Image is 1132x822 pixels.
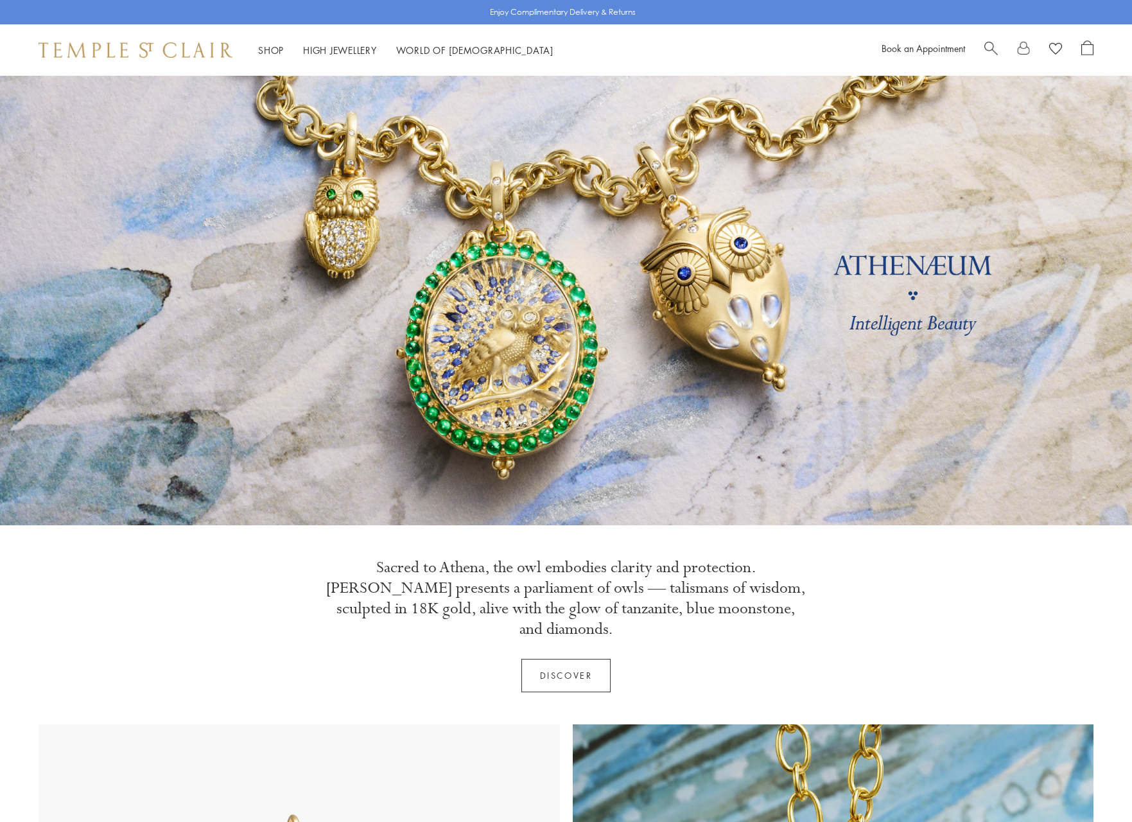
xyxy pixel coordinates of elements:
a: View Wishlist [1049,40,1062,60]
nav: Main navigation [258,42,553,58]
a: Book an Appointment [882,42,965,55]
p: Enjoy Complimentary Delivery & Returns [490,6,636,19]
a: World of [DEMOGRAPHIC_DATA]World of [DEMOGRAPHIC_DATA] [396,44,553,57]
a: Open Shopping Bag [1081,40,1093,60]
p: Sacred to Athena, the owl embodies clarity and protection. [PERSON_NAME] presents a parliament of... [326,557,807,640]
a: Discover [521,659,611,692]
a: Search [984,40,998,60]
a: ShopShop [258,44,284,57]
img: Temple St. Clair [39,42,232,58]
a: High JewelleryHigh Jewellery [303,44,377,57]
